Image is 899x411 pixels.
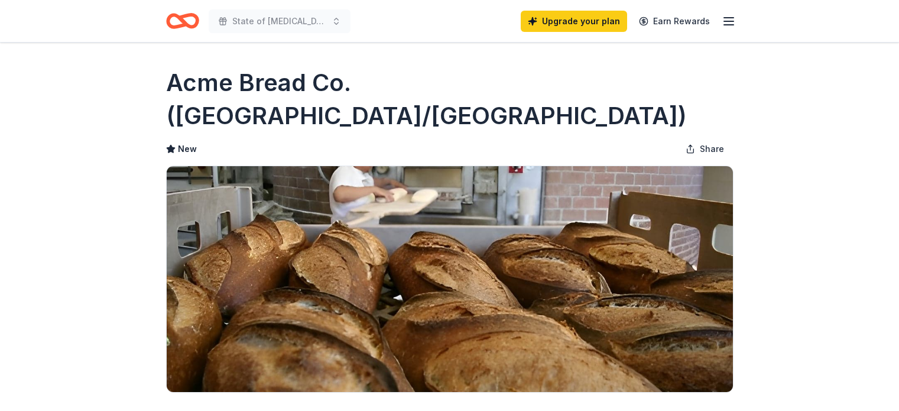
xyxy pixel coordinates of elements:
button: State of [MEDICAL_DATA] [209,9,350,33]
span: Share [700,142,724,156]
span: New [178,142,197,156]
img: Image for Acme Bread Co. (East Bay/North Bay) [167,166,733,392]
span: State of [MEDICAL_DATA] [232,14,327,28]
a: Home [166,7,199,35]
button: Share [676,137,734,161]
a: Upgrade your plan [521,11,627,32]
a: Earn Rewards [632,11,717,32]
h1: Acme Bread Co. ([GEOGRAPHIC_DATA]/[GEOGRAPHIC_DATA]) [166,66,734,132]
